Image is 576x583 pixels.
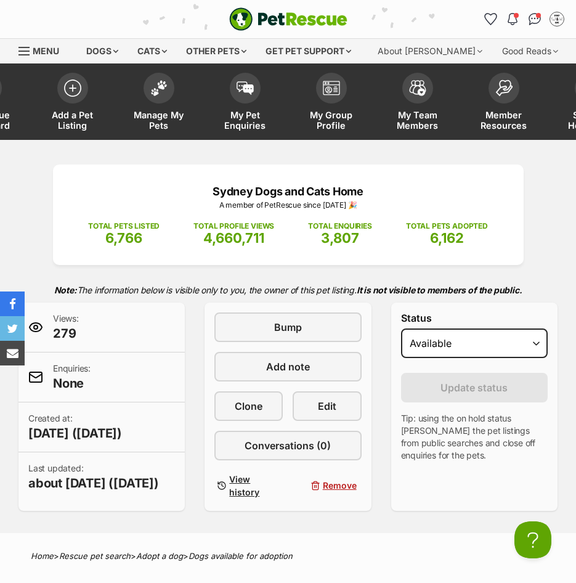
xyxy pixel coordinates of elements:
p: TOTAL PETS LISTED [88,221,160,232]
img: member-resources-icon-8e73f808a243e03378d46382f2149f9095a855e16c252ad45f914b54edf8863c.svg [495,79,513,96]
button: Notifications [503,9,522,29]
a: My Team Members [375,67,461,140]
span: Add a Pet Listing [45,110,100,131]
button: My account [547,9,567,29]
label: Status [401,312,548,324]
span: Add note [266,359,310,374]
a: Member Resources [461,67,547,140]
a: Menu [18,39,68,61]
p: Sydney Dogs and Cats Home [71,183,505,200]
p: TOTAL PETS ADOPTED [406,221,488,232]
a: Conversations [525,9,545,29]
div: Get pet support [257,39,360,63]
div: Cats [129,39,176,63]
iframe: Help Scout Beacon - Open [514,521,551,558]
a: Rescue pet search [59,551,131,561]
span: My Team Members [390,110,445,131]
div: Good Reads [493,39,567,63]
a: My Pet Enquiries [202,67,288,140]
img: logo-e224e6f780fb5917bec1dbf3a21bbac754714ae5b6737aabdf751b685950b380.svg [229,7,347,31]
a: Conversations (0) [214,431,361,460]
button: Remove [293,470,361,501]
img: notifications-46538b983faf8c2785f20acdc204bb7945ddae34d4c08c2a6579f10ce5e182be.svg [508,13,517,25]
a: Favourites [481,9,500,29]
span: Remove [323,479,357,492]
span: Edit [318,399,336,414]
a: Add note [214,352,361,381]
p: TOTAL ENQUIRIES [308,221,371,232]
span: Update status [440,380,508,395]
a: Dogs available for adoption [189,551,293,561]
p: TOTAL PROFILE VIEWS [193,221,274,232]
span: [DATE] ([DATE]) [28,425,122,442]
span: View history [229,473,278,499]
span: My Pet Enquiries [217,110,273,131]
strong: Note: [54,285,77,295]
img: chat-41dd97257d64d25036548639549fe6c8038ab92f7586957e7f3b1b290dea8141.svg [529,13,542,25]
div: Other pets [177,39,255,63]
span: My Group Profile [304,110,359,131]
a: My Group Profile [288,67,375,140]
p: The information below is visible only to you, the owner of this pet listing. [18,277,558,303]
a: Adopt a dog [136,551,183,561]
strong: It is not visible to members of the public. [357,285,522,295]
img: group-profile-icon-3fa3cf56718a62981997c0bc7e787c4b2cf8bcc04b72c1350f741eb67cf2f40e.svg [323,81,340,96]
a: Clone [214,391,283,421]
p: Views: [53,312,79,342]
a: View history [214,470,283,501]
a: Manage My Pets [116,67,202,140]
p: Tip: using the on hold status [PERSON_NAME] the pet listings from public searches and close off e... [401,412,548,462]
a: Home [31,551,54,561]
span: about [DATE] ([DATE]) [28,475,159,492]
p: Enquiries: [53,362,91,392]
a: PetRescue [229,7,347,31]
span: 6,162 [430,230,464,246]
span: Conversations (0) [245,438,331,453]
a: Edit [293,391,361,421]
p: Created at: [28,412,122,442]
span: Bump [274,320,302,335]
img: Sydney Dogs and Cats Home profile pic [551,13,563,25]
ul: Account quick links [481,9,567,29]
span: 4,660,711 [203,230,264,246]
a: Add a Pet Listing [30,67,116,140]
span: Manage My Pets [131,110,187,131]
span: Member Resources [476,110,532,131]
img: manage-my-pets-icon-02211641906a0b7f246fdf0571729dbe1e7629f14944591b6c1af311fb30b64b.svg [150,80,168,96]
span: 279 [53,325,79,342]
span: Clone [235,399,262,414]
span: None [53,375,91,392]
img: pet-enquiries-icon-7e3ad2cf08bfb03b45e93fb7055b45f3efa6380592205ae92323e6603595dc1f.svg [237,81,254,95]
span: 3,807 [321,230,359,246]
a: Bump [214,312,361,342]
img: team-members-icon-5396bd8760b3fe7c0b43da4ab00e1e3bb1a5d9ba89233759b79545d2d3fc5d0d.svg [409,80,426,96]
span: Menu [33,46,59,56]
span: 6,766 [105,230,142,246]
img: add-pet-listing-icon-0afa8454b4691262ce3f59096e99ab1cd57d4a30225e0717b998d2c9b9846f56.svg [64,79,81,97]
button: Update status [401,373,548,402]
p: Last updated: [28,462,159,492]
div: Dogs [78,39,127,63]
p: A member of PetRescue since [DATE] 🎉 [71,200,505,211]
div: About [PERSON_NAME] [369,39,491,63]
